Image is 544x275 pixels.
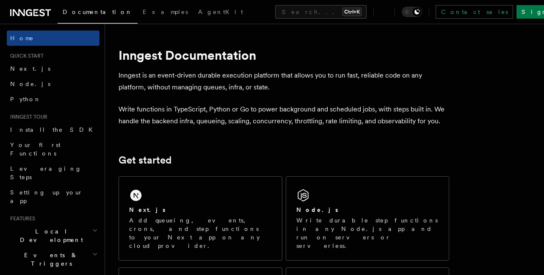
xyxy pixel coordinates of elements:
[342,8,362,16] kbd: Ctrl+K
[198,8,243,15] span: AgentKit
[7,122,99,137] a: Install the SDK
[63,8,133,15] span: Documentation
[286,176,450,261] a: Node.jsWrite durable step functions in any Node.js app and run on servers or serverless.
[296,216,439,250] p: Write durable step functions in any Node.js app and run on servers or serverless.
[119,176,282,261] a: Next.jsAdd queueing, events, crons, and step functions to your Next app on any cloud provider.
[10,65,50,72] span: Next.js
[7,53,44,59] span: Quick start
[275,5,367,19] button: Search...Ctrl+K
[296,206,338,214] h2: Node.js
[7,76,99,92] a: Node.js
[7,61,99,76] a: Next.js
[7,251,92,268] span: Events & Triggers
[402,7,422,17] button: Toggle dark mode
[10,81,50,87] span: Node.js
[10,126,98,133] span: Install the SDK
[10,34,34,42] span: Home
[7,114,47,120] span: Inngest tour
[7,185,99,208] a: Setting up your app
[193,3,248,23] a: AgentKit
[58,3,138,24] a: Documentation
[7,137,99,161] a: Your first Functions
[10,165,82,181] span: Leveraging Steps
[7,224,99,247] button: Local Development
[10,189,83,204] span: Setting up your app
[7,161,99,185] a: Leveraging Steps
[10,96,41,103] span: Python
[436,5,513,19] a: Contact sales
[7,227,92,244] span: Local Development
[119,47,449,63] h1: Inngest Documentation
[143,8,188,15] span: Examples
[129,216,272,250] p: Add queueing, events, crons, and step functions to your Next app on any cloud provider.
[7,215,35,222] span: Features
[129,206,166,214] h2: Next.js
[7,31,99,46] a: Home
[10,142,61,157] span: Your first Functions
[119,154,171,166] a: Get started
[7,247,99,271] button: Events & Triggers
[119,103,449,127] p: Write functions in TypeScript, Python or Go to power background and scheduled jobs, with steps bu...
[119,69,449,93] p: Inngest is an event-driven durable execution platform that allows you to run fast, reliable code ...
[138,3,193,23] a: Examples
[7,92,99,107] a: Python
